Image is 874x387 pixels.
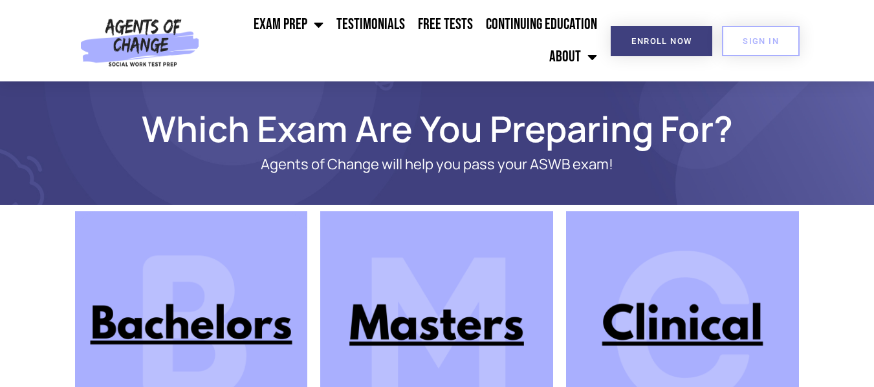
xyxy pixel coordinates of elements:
h1: Which Exam Are You Preparing For? [69,114,806,143]
a: Continuing Education [479,8,604,41]
a: Exam Prep [247,8,330,41]
nav: Menu [205,8,604,73]
a: Enroll Now [611,26,712,56]
a: Free Tests [411,8,479,41]
a: About [543,41,604,73]
span: Enroll Now [631,37,692,45]
a: SIGN IN [722,26,800,56]
p: Agents of Change will help you pass your ASWB exam! [120,156,754,173]
span: SIGN IN [743,37,779,45]
a: Testimonials [330,8,411,41]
